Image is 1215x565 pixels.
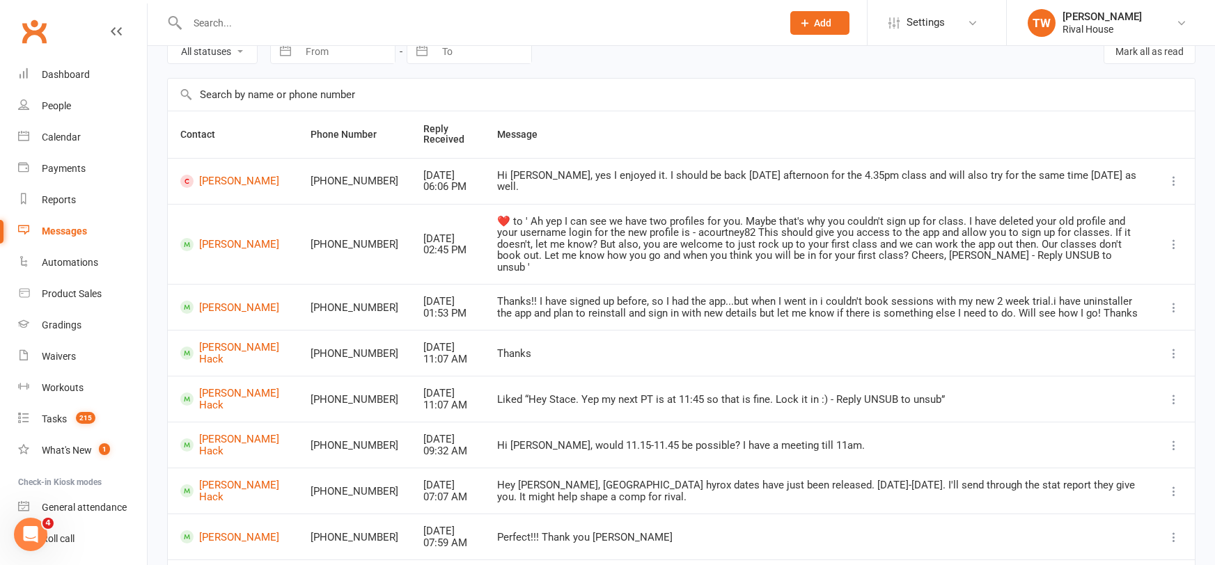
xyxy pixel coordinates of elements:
a: Payments [18,153,147,184]
div: [PHONE_NUMBER] [311,532,398,543]
div: 09:32 AM [423,445,473,457]
div: Waivers [42,351,76,362]
th: Contact [168,111,298,158]
input: To [434,40,531,63]
a: Messages [18,216,147,247]
div: [PHONE_NUMBER] [311,348,398,360]
a: [PERSON_NAME] Hack [180,342,285,365]
div: Workouts [42,382,84,393]
a: [PERSON_NAME] Hack [180,479,285,502]
div: Hi [PERSON_NAME], yes I enjoyed it. I should be back [DATE] afternoon for the 4.35pm class and wi... [497,170,1140,193]
div: [PHONE_NUMBER] [311,239,398,250]
div: [PHONE_NUMBER] [311,394,398,406]
div: [DATE] [423,388,473,399]
div: Rival House [1063,23,1142,35]
div: Messages [42,225,87,237]
div: What's New [42,445,92,456]
div: [PHONE_NUMBER] [311,302,398,314]
div: Calendar [42,132,81,143]
div: [DATE] [423,296,473,308]
a: General attendance kiosk mode [18,492,147,523]
th: Phone Number [298,111,411,158]
div: Liked “Hey Stace. Yep my next PT is at 11:45 so that is fine. Lock it in :) - Reply UNSUB to unsub” [497,394,1140,406]
div: 11:07 AM [423,353,473,365]
th: Reply Received [411,111,485,158]
div: 07:59 AM [423,537,473,549]
a: [PERSON_NAME] Hack [180,388,285,411]
div: Hey [PERSON_NAME], [GEOGRAPHIC_DATA] hyrox dates have just been released. [DATE]-[DATE]. I'll sen... [497,479,1140,502]
button: Mark all as read [1104,39,1196,64]
div: Hi [PERSON_NAME], would 11.15-11.45 be possible? I have a meeting till 11am. [497,440,1140,452]
div: [PHONE_NUMBER] [311,440,398,452]
div: [DATE] [423,525,473,537]
div: 01:53 PM [423,308,473,319]
span: 4 [42,518,54,529]
a: Calendar [18,122,147,153]
a: Waivers [18,341,147,372]
div: [PERSON_NAME] [1063,10,1142,23]
a: Tasks 215 [18,404,147,435]
a: [PERSON_NAME] [180,530,285,543]
a: Reports [18,184,147,216]
a: Automations [18,247,147,278]
div: Tasks [42,413,67,424]
a: Workouts [18,372,147,404]
a: Clubworx [17,14,52,49]
div: Payments [42,163,86,174]
div: Thanks [497,348,1140,360]
div: Thanks!! I have signed up before, so I had the app...but when I went in i couldn't book sessions ... [497,296,1140,319]
a: Roll call [18,523,147,555]
div: Dashboard [42,69,90,80]
div: 07:07 AM [423,491,473,503]
button: Add [790,11,849,35]
div: Reports [42,194,76,205]
iframe: Intercom live chat [14,518,47,551]
div: [PHONE_NUMBER] [311,175,398,187]
div: TW [1028,9,1056,37]
div: 06:06 PM [423,181,473,193]
th: Message [485,111,1153,158]
span: Settings [907,7,945,38]
div: Gradings [42,319,81,331]
div: Roll call [42,533,75,544]
div: Perfect!!! Thank you [PERSON_NAME] [497,532,1140,543]
a: [PERSON_NAME] [180,238,285,251]
div: 11:07 AM [423,399,473,411]
div: 02:45 PM [423,244,473,256]
div: [DATE] [423,342,473,353]
div: People [42,100,71,111]
span: 1 [99,443,110,455]
div: [DATE] [423,170,473,182]
a: Gradings [18,310,147,341]
div: Product Sales [42,288,102,299]
a: [PERSON_NAME] [180,175,285,188]
div: ​❤️​ to ' Ah yep I can see we have two profiles for you. Maybe that's why you couldn't sign up fo... [497,216,1140,273]
div: General attendance [42,502,127,513]
div: Automations [42,257,98,268]
a: Dashboard [18,59,147,90]
div: [DATE] [423,433,473,445]
span: 215 [76,412,95,424]
a: What's New1 [18,435,147,466]
input: Search... [183,13,772,33]
a: [PERSON_NAME] [180,301,285,314]
span: Add [815,17,832,29]
div: [PHONE_NUMBER] [311,486,398,498]
a: Product Sales [18,278,147,310]
input: From [298,40,395,63]
input: Search by name or phone number [168,79,1195,111]
div: [DATE] [423,479,473,491]
div: [DATE] [423,233,473,245]
a: [PERSON_NAME] Hack [180,433,285,456]
a: People [18,90,147,122]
